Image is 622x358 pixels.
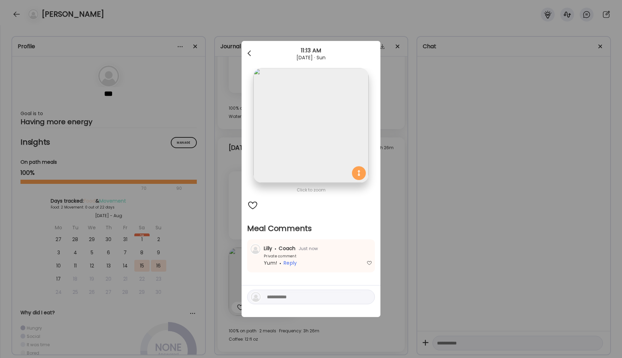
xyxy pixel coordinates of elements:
[251,292,261,302] img: bg-avatar-default.svg
[253,68,368,183] img: images%2FMmnsg9FMMIdfUg6NitmvFa1XKOJ3%2FgWiXXxvP2PLjdXttluve%2FFgttlSbwo45YEfzxKM3w_1080
[296,246,318,252] span: Just now
[242,55,380,60] div: [DATE] · Sun
[250,254,296,259] div: Private comment
[242,46,380,55] div: 11:13 AM
[264,245,296,252] span: Lilly Coach
[251,244,260,254] img: bg-avatar-default.svg
[247,223,375,234] h2: Meal Comments
[264,259,277,266] span: Yum!
[284,259,297,266] span: Reply
[247,186,375,194] div: Click to zoom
